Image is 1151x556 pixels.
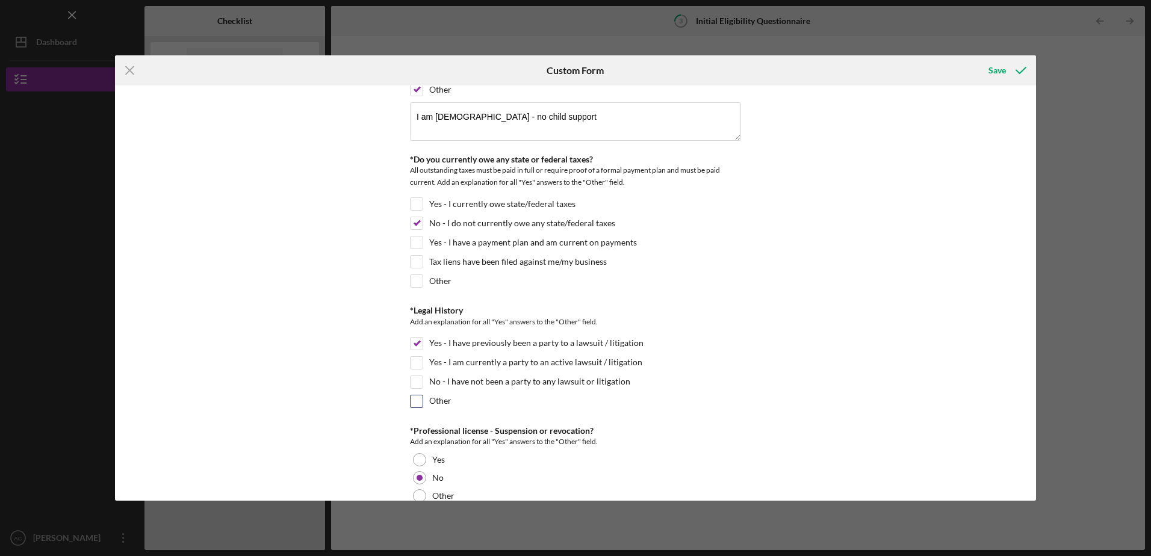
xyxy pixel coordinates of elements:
label: Other [429,275,451,287]
label: Other [429,84,451,96]
label: Yes - I have previously been a party to a lawsuit / litigation [429,338,644,350]
div: *Do you currently owe any state or federal taxes? [410,155,741,164]
div: Add an explanation for all "Yes" answers to the "Other" field. [410,316,741,331]
label: Yes - I am currently a party to an active lawsuit / litigation [429,357,642,369]
label: Yes - I currently owe state/federal taxes [429,198,575,210]
div: Save [988,58,1006,82]
h6: Custom Form [547,65,604,76]
button: Save [976,58,1036,82]
label: Tax liens have been filed against me/my business [429,256,607,268]
label: No - I have not been a party to any lawsuit or litigation [429,376,630,388]
div: Add an explanation for all "Yes" answers to the "Other" field. [410,436,741,448]
label: No - I do not currently owe any state/federal taxes [429,217,615,229]
label: Yes [432,455,445,465]
label: Yes - I have a payment plan and am current on payments [429,236,637,249]
label: Other [429,395,451,407]
div: All outstanding taxes must be paid in full or require proof of a formal payment plan and must be ... [410,164,741,191]
div: *Professional license - Suspension or revocation? [410,426,741,436]
label: Other [432,491,455,501]
label: No [432,473,444,483]
textarea: I am [DEMOGRAPHIC_DATA] - no child support [410,102,741,141]
div: *Legal History [410,306,741,315]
